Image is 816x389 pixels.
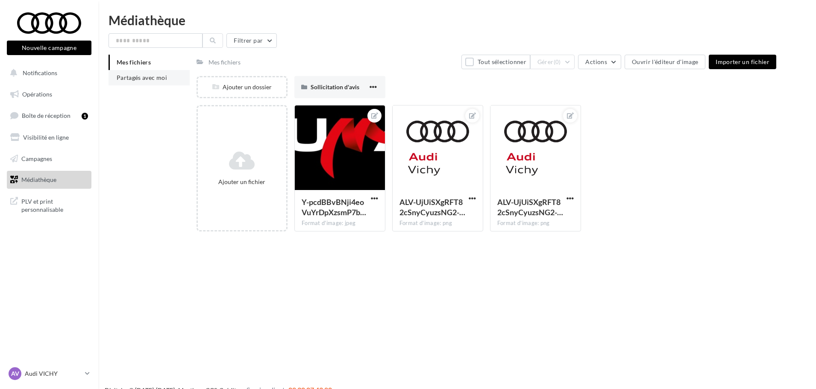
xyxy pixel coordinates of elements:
button: Actions [578,55,621,69]
span: ALV-UjUiSXgRFT82cSnyCyuzsNG2-oFuNUcTVBTz1Mc770hyDsSN5kaN [497,197,563,217]
span: Visibilité en ligne [23,134,69,141]
a: Opérations [5,85,93,103]
div: Format d'image: png [399,219,476,227]
a: Médiathèque [5,171,93,189]
button: Nouvelle campagne [7,41,91,55]
button: Ouvrir l'éditeur d'image [625,55,705,69]
div: Mes fichiers [208,58,241,67]
span: AV [11,369,19,378]
a: Visibilité en ligne [5,129,93,146]
a: PLV et print personnalisable [5,192,93,217]
button: Gérer(0) [530,55,575,69]
div: Format d'image: jpeg [302,219,378,227]
span: Notifications [23,69,57,76]
div: Format d'image: png [497,219,574,227]
span: Sollicitation d'avis [311,83,359,91]
span: PLV et print personnalisable [21,196,88,214]
a: AV Audi VICHY [7,366,91,382]
span: Importer un fichier [716,58,769,65]
div: 1 [82,113,88,120]
span: Médiathèque [21,176,56,183]
a: Boîte de réception1 [5,106,93,125]
span: Mes fichiers [117,58,151,66]
p: Audi VICHY [25,369,82,378]
span: Opérations [22,91,52,98]
button: Tout sélectionner [461,55,530,69]
div: Ajouter un dossier [198,83,286,91]
span: Y-pcdBBvBNji4eoVuYrDpXzsmP7b1IU1QyrkFbLOSBGOlaL-CMYcp4SRDqwbql92SVZDLXGN_tst-9zfZA=s0 [302,197,366,217]
button: Importer un fichier [709,55,776,69]
span: Campagnes [21,155,52,162]
span: Boîte de réception [22,112,70,119]
a: Campagnes [5,150,93,168]
button: Filtrer par [226,33,277,48]
span: ALV-UjUiSXgRFT82cSnyCyuzsNG2-oFuNUcTVBTz1Mc770hyDsSN5kaN [399,197,465,217]
button: Notifications [5,64,90,82]
div: Ajouter un fichier [201,178,283,186]
span: (0) [554,58,561,65]
div: Médiathèque [109,14,806,26]
span: Partagés avec moi [117,74,167,81]
span: Actions [585,58,607,65]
